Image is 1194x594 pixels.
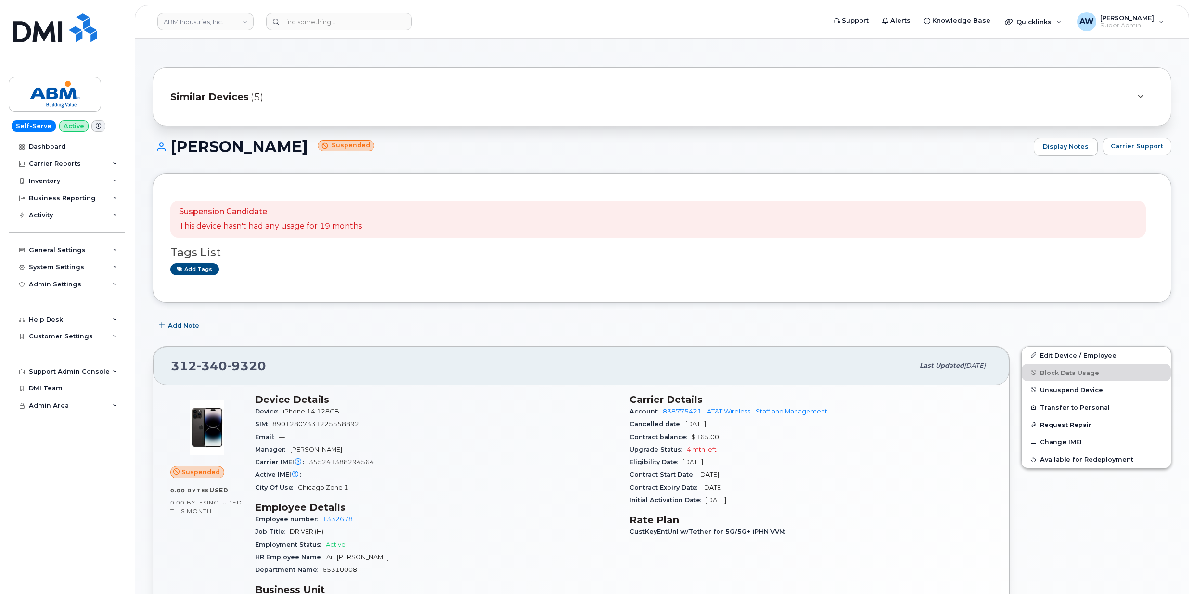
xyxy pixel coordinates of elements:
[663,408,827,415] a: 838775421 - AT&T Wireless - Staff and Management
[170,90,249,104] span: Similar Devices
[255,408,283,415] span: Device
[1034,138,1098,156] a: Display Notes
[197,359,227,373] span: 340
[685,420,706,427] span: [DATE]
[279,433,285,440] span: —
[322,516,353,523] a: 1332678
[255,484,298,491] span: City Of Use
[255,394,618,405] h3: Device Details
[255,528,290,535] span: Job Title
[290,446,342,453] span: [PERSON_NAME]
[153,317,207,335] button: Add Note
[629,484,702,491] span: Contract Expiry Date
[687,446,717,453] span: 4 mth left
[629,420,685,427] span: Cancelled date
[170,487,209,494] span: 0.00 Bytes
[181,467,220,477] span: Suspended
[629,514,992,526] h3: Rate Plan
[698,471,719,478] span: [DATE]
[209,487,229,494] span: used
[1103,138,1171,155] button: Carrier Support
[283,408,339,415] span: iPhone 14 128GB
[1022,433,1171,451] button: Change IMEI
[1040,386,1103,393] span: Unsuspend Device
[1022,347,1171,364] a: Edit Device / Employee
[255,458,309,465] span: Carrier IMEI
[1111,142,1163,151] span: Carrier Support
[706,496,726,504] span: [DATE]
[255,554,326,561] span: HR Employee Name
[322,566,357,573] span: 65310008
[1022,399,1171,416] button: Transfer to Personal
[179,221,362,232] p: This device hasn't had any usage for 19 months
[1022,416,1171,433] button: Request Repair
[920,362,964,369] span: Last updated
[251,90,263,104] span: (5)
[629,408,663,415] span: Account
[227,359,266,373] span: 9320
[255,566,322,573] span: Department Name
[298,484,348,491] span: Chicago Zone 1
[306,471,312,478] span: —
[168,321,199,330] span: Add Note
[702,484,723,491] span: [DATE]
[171,359,266,373] span: 312
[178,399,236,456] img: image20231002-3703462-njx0qo.jpeg
[255,471,306,478] span: Active IMEI
[255,420,272,427] span: SIM
[629,458,682,465] span: Eligibility Date
[1022,381,1171,399] button: Unsuspend Device
[255,516,322,523] span: Employee number
[255,433,279,440] span: Email
[629,528,790,535] span: CustKeyEntUnl w/Tether for 5G/5G+ iPHN VVM
[629,446,687,453] span: Upgrade Status
[692,433,719,440] span: $165.00
[318,140,374,151] small: Suspended
[309,458,374,465] span: 355241388294564
[629,394,992,405] h3: Carrier Details
[1022,364,1171,381] button: Block Data Usage
[255,502,618,513] h3: Employee Details
[964,362,986,369] span: [DATE]
[170,246,1154,258] h3: Tags List
[1040,456,1133,463] span: Available for Redeployment
[629,496,706,504] span: Initial Activation Date
[326,554,389,561] span: Art [PERSON_NAME]
[255,541,326,548] span: Employment Status
[682,458,703,465] span: [DATE]
[179,207,362,218] p: Suspension Candidate
[629,433,692,440] span: Contract balance
[272,420,359,427] span: 89012807331225558892
[1022,451,1171,468] button: Available for Redeployment
[170,263,219,275] a: Add tags
[629,471,698,478] span: Contract Start Date
[326,541,346,548] span: Active
[170,499,207,506] span: 0.00 Bytes
[290,528,323,535] span: DRIVER (H)
[255,446,290,453] span: Manager
[153,138,1029,155] h1: [PERSON_NAME]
